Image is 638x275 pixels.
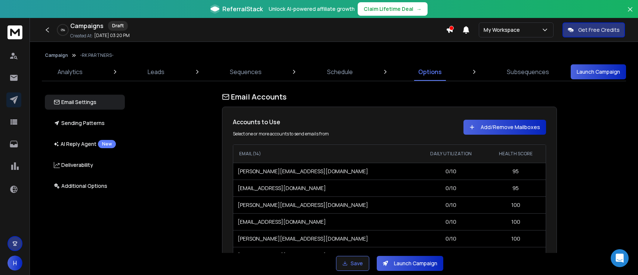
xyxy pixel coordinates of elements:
[94,33,130,39] p: [DATE] 03:20 PM
[61,28,65,32] p: 0 %
[45,52,68,58] button: Campaign
[484,26,523,34] p: My Workspace
[611,249,629,267] div: Open Intercom Messenger
[148,67,164,76] p: Leads
[327,67,353,76] p: Schedule
[222,92,557,102] h1: Email Accounts
[358,2,428,16] button: Claim Lifetime Deal→
[416,5,422,13] span: →
[58,67,83,76] p: Analytics
[222,4,263,13] span: ReferralStack
[80,52,114,58] p: -RK PARTNERS-
[502,63,554,81] a: Subsequences
[323,63,357,81] a: Schedule
[7,256,22,271] button: H
[70,33,93,39] p: Created At:
[225,63,266,81] a: Sequences
[108,21,128,31] div: Draft
[70,21,104,30] h1: Campaigns
[571,64,626,79] button: Launch Campaign
[45,95,125,110] button: Email Settings
[507,67,549,76] p: Subsequences
[563,22,625,37] button: Get Free Credits
[54,98,96,106] p: Email Settings
[230,67,262,76] p: Sequences
[625,4,635,22] button: Close banner
[143,63,169,81] a: Leads
[418,67,442,76] p: Options
[578,26,620,34] p: Get Free Credits
[414,63,446,81] a: Options
[269,5,355,13] p: Unlock AI-powered affiliate growth
[53,63,87,81] a: Analytics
